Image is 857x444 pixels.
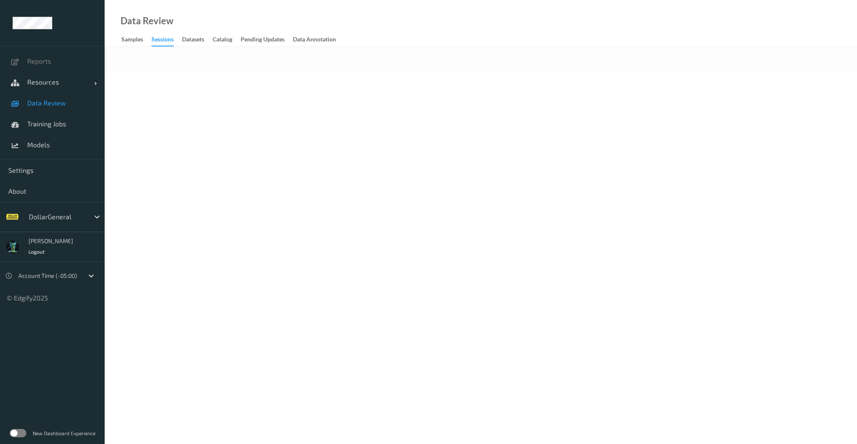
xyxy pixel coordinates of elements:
div: Pending Updates [241,35,285,46]
div: Catalog [213,35,232,46]
a: Catalog [213,34,241,46]
div: Samples [121,35,143,46]
a: Datasets [182,34,213,46]
div: Data Review [121,17,173,25]
a: Sessions [151,34,182,46]
div: Sessions [151,35,174,46]
div: Datasets [182,35,204,46]
div: Data Annotation [293,35,336,46]
a: Pending Updates [241,34,293,46]
a: Data Annotation [293,34,344,46]
a: Samples [121,34,151,46]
